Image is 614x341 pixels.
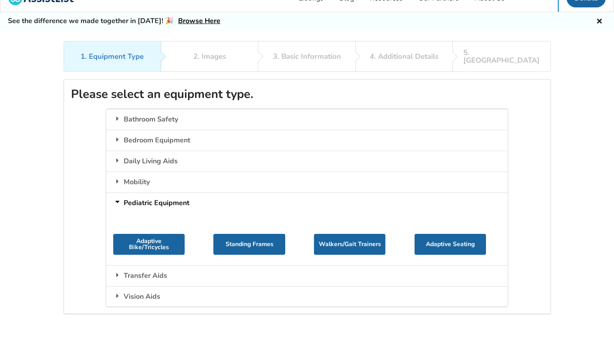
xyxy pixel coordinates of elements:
div: Mobility [106,172,508,192]
div: Bathroom Safety [106,109,508,130]
a: Browse Here [178,16,220,26]
button: Walkers/Gait Trainers [314,234,385,255]
div: 1. Equipment Type [81,53,144,61]
button: Standing Frames [213,234,285,255]
button: Adaptive Seating [415,234,486,255]
h2: Please select an equipment type. [71,87,543,102]
div: Transfer Aids [106,265,508,286]
h5: See the difference we made together in [DATE]! 🎉 [8,17,220,26]
div: Bedroom Equipment [106,130,508,151]
button: Adaptive Bike/Tricycles [113,234,185,255]
div: Daily Living Aids [106,151,508,172]
div: Pediatric Equipment [106,192,508,213]
div: Vision Aids [106,286,508,307]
